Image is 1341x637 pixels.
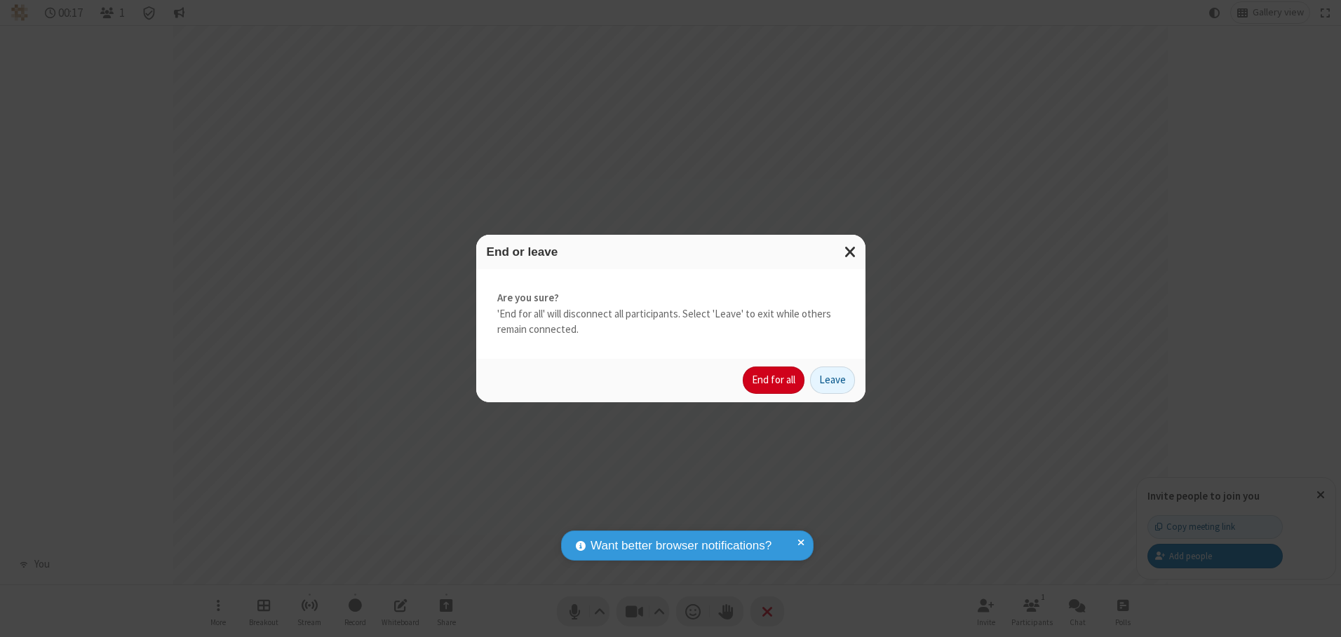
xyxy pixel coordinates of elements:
button: Close modal [836,235,865,269]
div: 'End for all' will disconnect all participants. Select 'Leave' to exit while others remain connec... [476,269,865,359]
strong: Are you sure? [497,290,844,306]
h3: End or leave [487,245,855,259]
span: Want better browser notifications? [591,537,771,555]
button: Leave [810,367,855,395]
button: End for all [743,367,804,395]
